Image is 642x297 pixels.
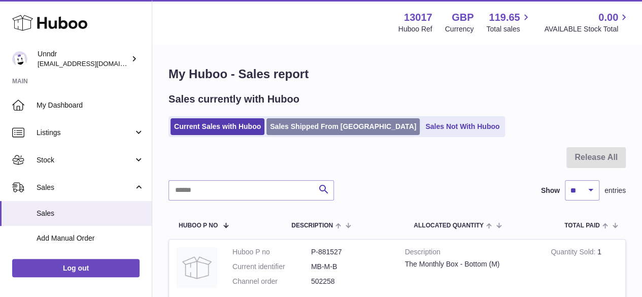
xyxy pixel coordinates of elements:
img: internalAdmin-13017@internal.huboo.com [12,51,27,67]
a: Sales Shipped From [GEOGRAPHIC_DATA] [266,118,420,135]
span: 119.65 [489,11,520,24]
strong: Quantity Sold [551,248,597,258]
label: Show [541,186,560,195]
span: Stock [37,155,133,165]
strong: Description [405,247,536,259]
div: Unndr [38,49,129,69]
span: Sales [37,209,144,218]
a: 119.65 Total sales [486,11,531,34]
h2: Sales currently with Huboo [168,92,299,106]
span: Total paid [564,222,600,229]
span: Huboo P no [179,222,218,229]
span: Add Manual Order [37,234,144,243]
strong: 13017 [404,11,432,24]
div: Currency [445,24,474,34]
span: Description [291,222,333,229]
dt: Current identifier [232,262,311,272]
a: Log out [12,259,140,277]
a: Sales Not With Huboo [422,118,503,135]
span: Listings [37,128,133,138]
dd: 502258 [311,277,390,286]
span: My Dashboard [37,101,144,110]
strong: GBP [452,11,474,24]
div: The Monthly Box - Bottom (M) [405,259,536,269]
a: Current Sales with Huboo [171,118,264,135]
span: Sales [37,183,133,192]
img: no-photo.jpg [177,247,217,288]
span: 0.00 [598,11,618,24]
span: AVAILABLE Stock Total [544,24,630,34]
h1: My Huboo - Sales report [168,66,626,82]
span: ALLOCATED Quantity [414,222,484,229]
dt: Channel order [232,277,311,286]
dt: Huboo P no [232,247,311,257]
span: entries [604,186,626,195]
div: Huboo Ref [398,24,432,34]
dd: MB-M-B [311,262,390,272]
dd: P-881527 [311,247,390,257]
a: 0.00 AVAILABLE Stock Total [544,11,630,34]
span: Total sales [486,24,531,34]
span: [EMAIL_ADDRESS][DOMAIN_NAME] [38,59,149,68]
